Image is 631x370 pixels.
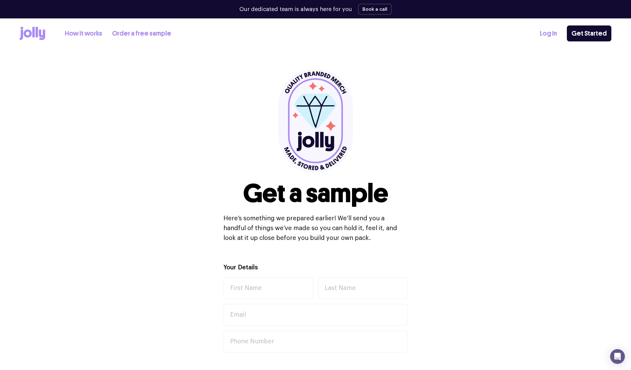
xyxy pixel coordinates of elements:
a: Order a free sample [112,29,171,39]
button: Book a call [358,4,392,15]
a: Get Started [567,25,611,41]
a: Log In [540,29,557,39]
h1: Get a sample [243,180,388,206]
p: Our dedicated team is always here for you [239,5,352,13]
p: Here’s something we prepared earlier! We’ll send you a handful of things we’ve made so you can ho... [223,214,408,243]
label: Your Details [223,263,258,272]
a: How it works [65,29,102,39]
div: Open Intercom Messenger [610,349,625,364]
